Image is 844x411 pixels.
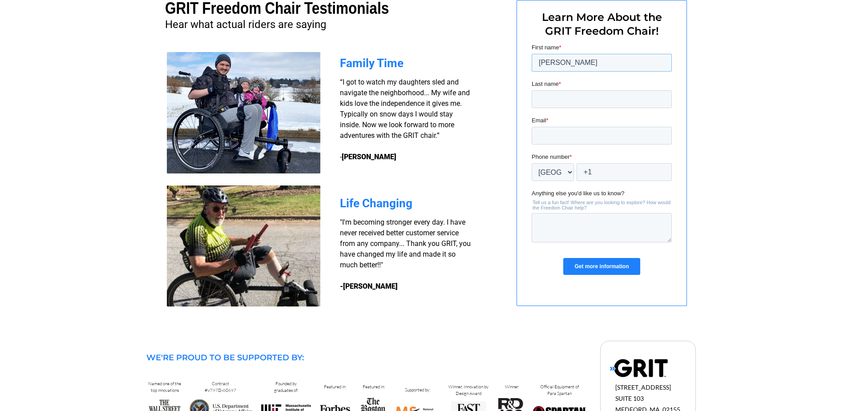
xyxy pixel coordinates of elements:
[342,153,396,161] strong: [PERSON_NAME]
[615,383,671,391] span: [STREET_ADDRESS]
[340,282,398,290] strong: -[PERSON_NAME]
[340,218,471,269] span: "I'm becoming stronger every day. I have never received better customer service from any company....
[340,56,404,70] span: Family Time
[340,78,470,161] span: “I got to watch my daughters sled and navigate the neighborhood... My wife and kids love the inde...
[615,395,644,402] span: SUITE 103
[165,18,326,31] span: Hear what actual riders are saying
[324,384,346,390] span: Featured in:
[146,353,304,363] span: WE'RE PROUD TO BE SUPPORTED BY:
[363,384,385,390] span: Featured in:
[340,197,412,210] span: Life Changing
[505,384,519,390] span: Winner
[148,381,181,393] span: Named one of the top innovations
[532,43,672,282] iframe: Form 0
[542,11,662,37] span: Learn More About the GRIT Freedom Chair!
[205,381,236,393] span: Contract #V797D-60697
[274,381,298,393] span: Founded by graduates of:
[405,387,430,393] span: Supported by:
[540,384,579,396] span: Official Equipment of Para Spartan
[448,384,489,396] span: Winner, Innovation by Design Award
